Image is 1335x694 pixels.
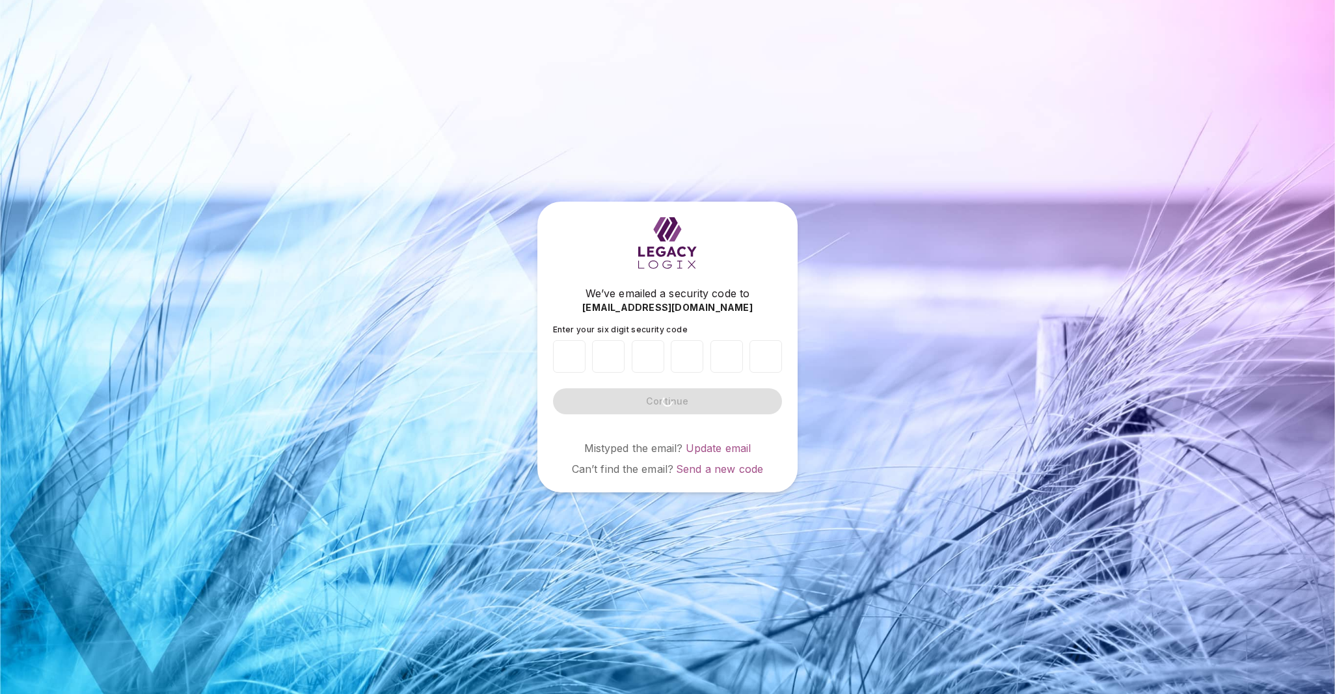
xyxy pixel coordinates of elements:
[676,462,763,475] a: Send a new code
[686,442,751,455] a: Update email
[582,301,753,314] span: [EMAIL_ADDRESS][DOMAIN_NAME]
[553,325,688,334] span: Enter your six digit security code
[572,462,673,475] span: Can’t find the email?
[586,286,749,301] span: We’ve emailed a security code to
[584,442,683,455] span: Mistyped the email?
